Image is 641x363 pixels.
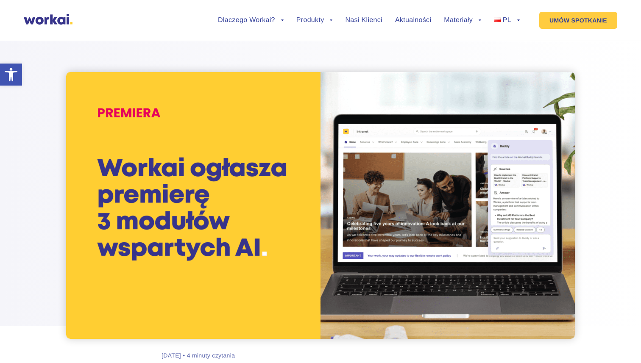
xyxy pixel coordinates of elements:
a: Nasi Klienci [345,17,382,24]
a: PL [494,17,520,24]
a: UMÓW SPOTKANIE [539,12,617,29]
a: Materiały [444,17,481,24]
a: Dlaczego Workai? [218,17,284,24]
a: Aktualności [395,17,431,24]
div: [DATE] • 4 minuty czytania [162,352,235,360]
span: PL [503,17,511,24]
a: Produkty [296,17,333,24]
